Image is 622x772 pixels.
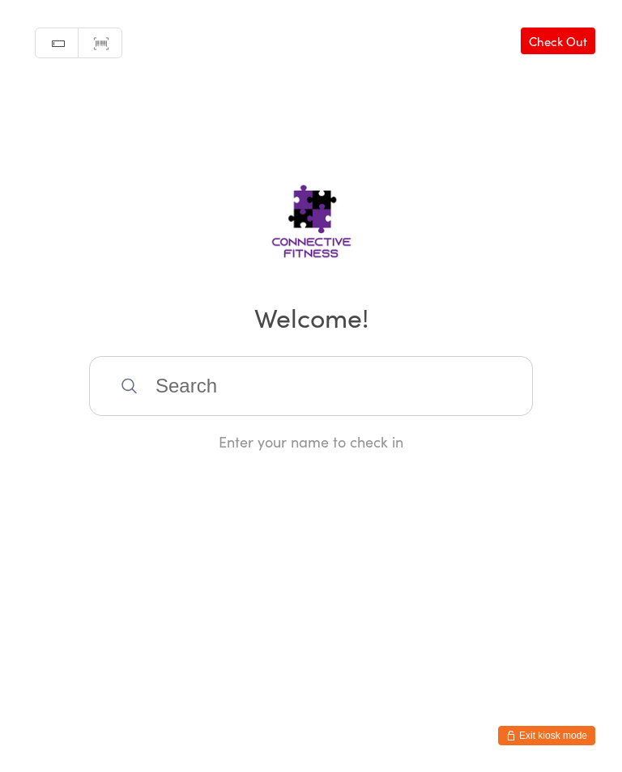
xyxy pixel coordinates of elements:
[498,726,595,745] button: Exit kiosk mode
[89,431,533,452] div: Enter your name to check in
[16,299,606,335] h2: Welcome!
[521,28,595,54] a: Check Out
[89,356,533,416] input: Search
[220,155,403,276] img: Connective Fitness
